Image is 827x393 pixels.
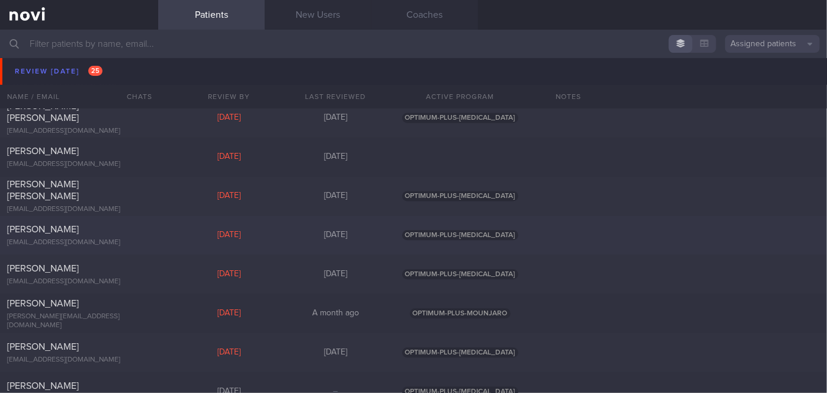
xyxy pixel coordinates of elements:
div: [DATE] [283,269,389,280]
span: [PERSON_NAME] [PERSON_NAME] [7,180,79,201]
div: [DATE] [283,74,389,84]
span: OPTIMUM-PLUS-[MEDICAL_DATA] [402,74,518,84]
div: [DATE] [283,230,389,241]
div: [DATE] [176,269,283,280]
span: OPTIMUM-PLUS-[MEDICAL_DATA] [402,269,518,279]
span: OPTIMUM-PLUS-MOUNJARO [410,308,511,318]
div: [DATE] [176,308,283,319]
div: [EMAIL_ADDRESS][DOMAIN_NAME] [7,82,151,91]
div: [DATE] [176,152,283,162]
div: [PERSON_NAME][EMAIL_ADDRESS][DOMAIN_NAME] [7,312,151,330]
div: [DATE] [283,152,389,162]
div: [EMAIL_ADDRESS][DOMAIN_NAME] [7,238,151,247]
span: [PERSON_NAME] [PERSON_NAME] [7,101,79,123]
div: [DATE] [176,230,283,241]
div: [DATE] [283,113,389,123]
div: [DATE] [176,191,283,202]
div: [DATE] [283,347,389,358]
div: [DATE] [283,191,389,202]
span: [PERSON_NAME] [7,342,79,352]
span: OPTIMUM-PLUS-[MEDICAL_DATA] [402,113,518,123]
div: [EMAIL_ADDRESS][DOMAIN_NAME] [7,356,151,365]
span: [PERSON_NAME] [7,68,79,78]
span: [PERSON_NAME] [7,299,79,308]
div: [EMAIL_ADDRESS][DOMAIN_NAME] [7,160,151,169]
div: [EMAIL_ADDRESS][DOMAIN_NAME] [7,205,151,214]
div: [EMAIL_ADDRESS][DOMAIN_NAME] [7,127,151,136]
div: [DATE] [176,347,283,358]
span: [PERSON_NAME] [7,381,79,391]
div: [EMAIL_ADDRESS][DOMAIN_NAME] [7,277,151,286]
span: OPTIMUM-PLUS-[MEDICAL_DATA] [402,191,518,201]
div: [DATE] [176,74,283,84]
span: [PERSON_NAME] [7,225,79,234]
span: [PERSON_NAME] [7,146,79,156]
div: A month ago [283,308,389,319]
span: OPTIMUM-PLUS-[MEDICAL_DATA] [402,347,518,357]
div: [DATE] [176,113,283,123]
span: OPTIMUM-PLUS-[MEDICAL_DATA] [402,230,518,240]
span: [PERSON_NAME] [7,264,79,273]
button: Assigned patients [725,35,820,53]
